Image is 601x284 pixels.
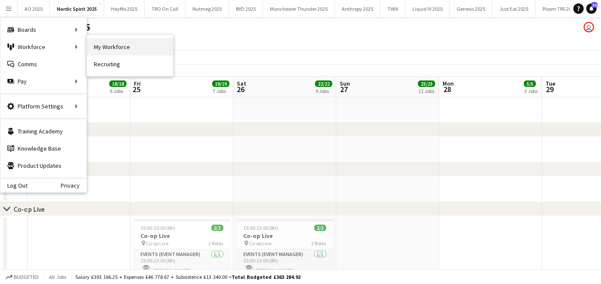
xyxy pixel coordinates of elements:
[0,98,87,115] div: Platform Settings
[418,80,435,87] span: 23/23
[244,225,279,231] span: 15:00-23:00 (8h)
[545,80,555,87] span: Tue
[312,240,326,247] span: 2 Roles
[0,21,87,38] div: Boards
[213,88,229,94] div: 7 Jobs
[104,0,145,17] button: HeyMo 2025
[229,0,263,17] button: BYD 2025
[75,274,300,280] div: Salary £303 166.25 + Expenses £46 778.67 + Subsistence £13 340.00 =
[50,0,104,17] button: Nordic Spirit 2025
[524,80,536,87] span: 5/5
[441,84,454,94] span: 28
[450,0,493,17] button: Genesis 2025
[0,123,87,140] a: Training Academy
[536,0,584,17] button: Ploom TRS 2025
[237,80,246,87] span: Sat
[406,0,450,17] button: Liquid IV 2025
[4,272,40,282] button: Budgeted
[232,274,300,280] span: Total Budgeted £363 284.92
[315,80,332,87] span: 22/22
[141,225,176,231] span: 15:00-23:00 (8h)
[235,84,246,94] span: 26
[0,38,87,56] div: Workforce
[209,240,223,247] span: 2 Roles
[0,182,28,189] a: Log Out
[335,0,381,17] button: Anthropy 2025
[237,250,333,279] app-card-role: Events (Event Manager)1/115:00-23:00 (8h)[PERSON_NAME]
[18,0,50,17] button: AO 2025
[316,88,332,94] div: 9 Jobs
[524,88,538,94] div: 3 Jobs
[544,84,555,94] span: 29
[47,274,68,280] span: All jobs
[134,80,141,87] span: Fri
[249,240,272,247] span: Co-op Live
[87,56,173,73] a: Recruiting
[592,2,598,8] span: 32
[133,84,141,94] span: 25
[109,80,127,87] span: 18/18
[146,240,169,247] span: Co-op Live
[237,232,333,240] h3: Co-op Live
[263,0,335,17] button: Manchester Thunder 2025
[0,73,87,90] div: Pay
[14,205,45,213] div: Co-op Live
[145,0,186,17] button: TRO On Call
[211,225,223,231] span: 2/2
[87,38,173,56] a: My Workforce
[584,22,594,32] app-user-avatar: Laura Smallwood
[493,0,536,17] button: Just Eat 2025
[418,88,435,94] div: 11 Jobs
[0,157,87,174] a: Product Updates
[14,274,39,280] span: Budgeted
[381,0,406,17] button: TWIX
[443,80,454,87] span: Mon
[586,3,597,14] a: 32
[314,225,326,231] span: 2/2
[212,80,229,87] span: 19/19
[110,88,126,94] div: 6 Jobs
[338,84,350,94] span: 27
[340,80,350,87] span: Sun
[61,182,87,189] a: Privacy
[0,56,87,73] a: Comms
[0,140,87,157] a: Knowledge Base
[134,232,230,240] h3: Co-op Live
[186,0,229,17] button: Nutmeg 2025
[134,250,230,279] app-card-role: Events (Event Manager)1/115:00-23:00 (8h)[PERSON_NAME]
